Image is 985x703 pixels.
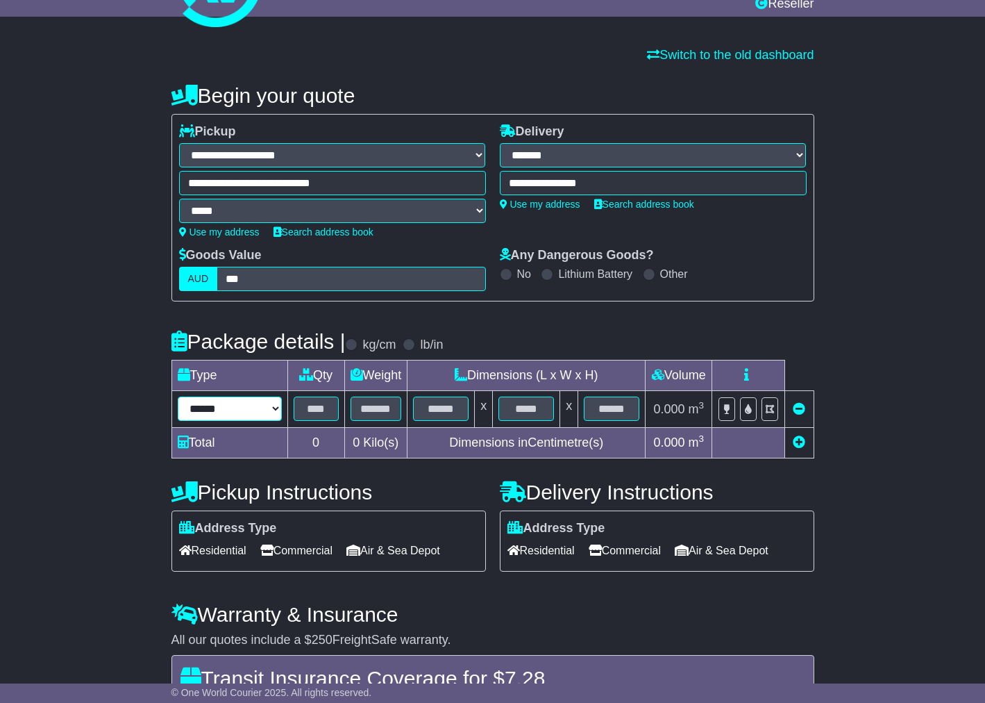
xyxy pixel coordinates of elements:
[407,361,646,391] td: Dimensions (L x W x H)
[353,436,360,449] span: 0
[171,428,287,458] td: Total
[346,540,440,561] span: Air & Sea Depot
[500,481,814,504] h4: Delivery Instructions
[699,433,705,444] sup: 3
[793,436,805,449] a: Add new item
[362,338,396,353] label: kg/cm
[500,124,564,140] label: Delivery
[179,267,218,291] label: AUD
[171,361,287,391] td: Type
[500,248,654,263] label: Any Dangerous Goods?
[344,428,407,458] td: Kilo(s)
[179,226,260,238] a: Use my address
[179,521,277,536] label: Address Type
[507,521,605,536] label: Address Type
[179,540,246,561] span: Residential
[287,361,344,391] td: Qty
[505,667,545,690] span: 7.28
[475,391,493,428] td: x
[646,361,712,391] td: Volume
[507,540,575,561] span: Residential
[793,402,805,416] a: Remove this item
[660,267,688,281] label: Other
[594,199,694,210] a: Search address book
[171,603,814,626] h4: Warranty & Insurance
[273,226,373,238] a: Search address book
[647,48,814,62] a: Switch to the old dashboard
[179,248,262,263] label: Goods Value
[689,402,705,416] span: m
[653,436,684,449] span: 0.000
[171,481,486,504] h4: Pickup Instructions
[653,402,684,416] span: 0.000
[344,361,407,391] td: Weight
[420,338,443,353] label: lb/in
[675,540,768,561] span: Air & Sea Depot
[589,540,661,561] span: Commercial
[558,267,632,281] label: Lithium Battery
[407,428,646,458] td: Dimensions in Centimetre(s)
[560,391,578,428] td: x
[689,436,705,449] span: m
[500,199,580,210] a: Use my address
[171,330,346,353] h4: Package details |
[312,633,332,647] span: 250
[171,687,372,698] span: © One World Courier 2025. All rights reserved.
[179,124,236,140] label: Pickup
[180,667,805,690] h4: Transit Insurance Coverage for $
[171,633,814,648] div: All our quotes include a $ FreightSafe warranty.
[287,428,344,458] td: 0
[517,267,531,281] label: No
[171,84,814,107] h4: Begin your quote
[260,540,332,561] span: Commercial
[699,400,705,411] sup: 3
